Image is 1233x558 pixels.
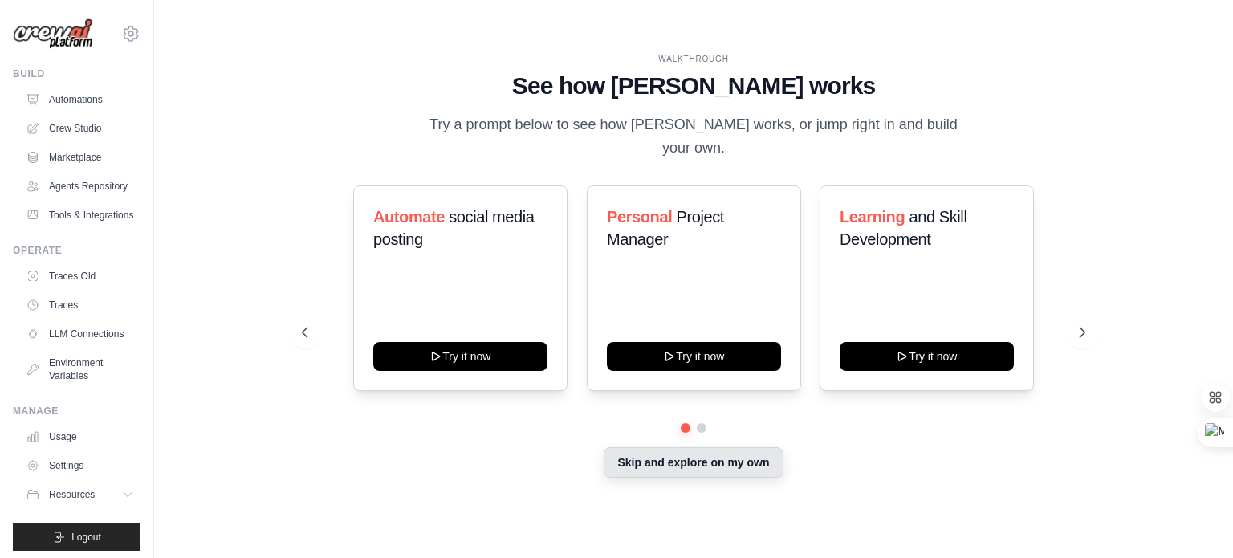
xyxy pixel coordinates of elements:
a: Automations [19,87,140,112]
h1: See how [PERSON_NAME] works [302,71,1085,100]
span: Personal [607,208,672,226]
img: Logo [13,18,93,50]
span: Learning [840,208,905,226]
a: Traces [19,292,140,318]
a: Crew Studio [19,116,140,141]
span: social media posting [373,208,535,248]
div: Build [13,67,140,80]
a: Tools & Integrations [19,202,140,228]
span: Resources [49,488,95,501]
div: Manage [13,405,140,417]
span: Logout [71,531,101,544]
button: Skip and explore on my own [604,447,783,478]
div: WALKTHROUGH [302,53,1085,65]
a: Environment Variables [19,350,140,389]
a: Settings [19,453,140,479]
a: LLM Connections [19,321,140,347]
span: Automate [373,208,445,226]
a: Agents Repository [19,173,140,199]
a: Traces Old [19,263,140,289]
div: Operate [13,244,140,257]
button: Resources [19,482,140,507]
span: Project Manager [607,208,724,248]
p: Try a prompt below to see how [PERSON_NAME] works, or jump right in and build your own. [424,113,963,161]
button: Logout [13,523,140,551]
button: Try it now [373,342,547,371]
a: Marketplace [19,145,140,170]
button: Try it now [607,342,781,371]
a: Usage [19,424,140,450]
button: Try it now [840,342,1014,371]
